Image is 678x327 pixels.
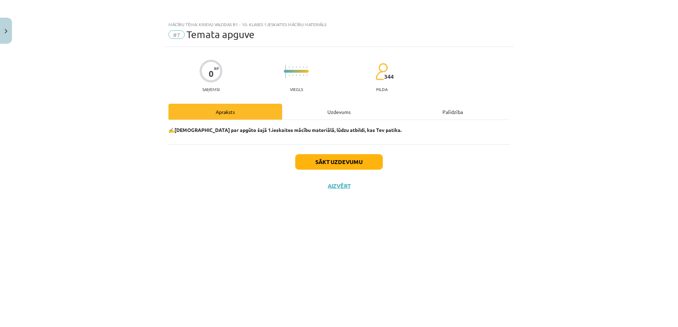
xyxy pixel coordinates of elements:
span: Temata apguve [186,29,255,40]
img: icon-short-line-57e1e144782c952c97e751825c79c345078a6d821885a25fce030b3d8c18986b.svg [296,66,297,68]
img: icon-long-line-d9ea69661e0d244f92f715978eff75569469978d946b2353a9bb055b3ed8787d.svg [285,65,286,78]
img: icon-short-line-57e1e144782c952c97e751825c79c345078a6d821885a25fce030b3d8c18986b.svg [303,66,304,68]
button: Sākt uzdevumu [295,154,383,170]
img: icon-short-line-57e1e144782c952c97e751825c79c345078a6d821885a25fce030b3d8c18986b.svg [292,74,293,76]
div: Apraksts [168,104,282,120]
div: Mācību tēma: Krievu valodas b1 - 10. klases 1.ieskaites mācību materiāls [168,22,510,27]
p: Viegls [290,87,303,92]
div: 0 [209,69,214,79]
img: icon-short-line-57e1e144782c952c97e751825c79c345078a6d821885a25fce030b3d8c18986b.svg [292,66,293,68]
img: icon-short-line-57e1e144782c952c97e751825c79c345078a6d821885a25fce030b3d8c18986b.svg [299,74,300,76]
img: icon-short-line-57e1e144782c952c97e751825c79c345078a6d821885a25fce030b3d8c18986b.svg [307,74,307,76]
img: students-c634bb4e5e11cddfef0936a35e636f08e4e9abd3cc4e673bd6f9a4125e45ecb1.svg [375,63,388,80]
img: icon-short-line-57e1e144782c952c97e751825c79c345078a6d821885a25fce030b3d8c18986b.svg [303,74,304,76]
span: 344 [384,73,394,80]
p: Saņemsi [200,87,222,92]
div: Uzdevums [282,104,396,120]
span: #7 [168,30,185,39]
button: Aizvērt [326,182,352,189]
img: icon-short-line-57e1e144782c952c97e751825c79c345078a6d821885a25fce030b3d8c18986b.svg [307,66,307,68]
p: ✍️ [168,126,510,134]
span: XP [214,66,219,70]
div: Palīdzība [396,104,510,120]
b: [DEMOGRAPHIC_DATA] par apgūto šajā 1.ieskaites mācību materiālā, lūdzu atbildi, kas Tev patika. [174,127,402,133]
img: icon-short-line-57e1e144782c952c97e751825c79c345078a6d821885a25fce030b3d8c18986b.svg [299,66,300,68]
p: pilda [376,87,387,92]
img: icon-close-lesson-0947bae3869378f0d4975bcd49f059093ad1ed9edebbc8119c70593378902aed.svg [5,29,7,34]
img: icon-short-line-57e1e144782c952c97e751825c79c345078a6d821885a25fce030b3d8c18986b.svg [296,74,297,76]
